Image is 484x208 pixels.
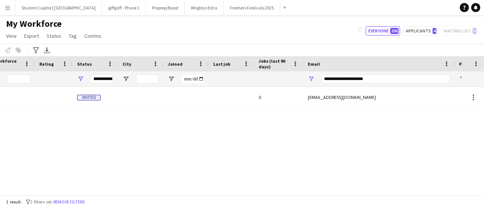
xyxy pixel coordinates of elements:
[77,75,84,82] button: Open Filter Menu
[303,87,455,108] div: [EMAIL_ADDRESS][DOMAIN_NAME]
[123,75,129,82] button: Open Filter Menu
[47,32,61,39] span: Status
[66,31,80,41] a: Tag
[123,61,131,67] span: City
[136,74,159,83] input: City Filter Input
[69,32,77,39] span: Tag
[39,61,54,67] span: Rating
[390,28,399,34] span: 206
[185,0,224,15] button: Wrigleys Extra
[102,0,146,15] button: giffgaff - Phase 1
[459,61,472,67] span: Phone
[31,46,40,55] app-action-btn: Advanced filters
[308,75,315,82] button: Open Filter Menu
[6,18,62,29] span: My Workforce
[43,31,64,41] a: Status
[213,61,230,67] span: Last job
[24,32,39,39] span: Export
[21,31,42,41] a: Export
[259,58,290,69] span: Jobs (last 90 days)
[77,61,92,67] span: Status
[181,74,204,83] input: Joined Filter Input
[321,74,450,83] input: Email Filter Input
[16,0,102,15] button: Student Capitol | [GEOGRAPHIC_DATA]
[459,75,466,82] button: Open Filter Menu
[52,198,86,206] button: Remove filters
[3,31,20,41] a: View
[146,0,185,15] button: Proprep/Boost
[366,26,400,35] button: Everyone206
[168,75,175,82] button: Open Filter Menu
[77,95,101,100] span: Invited
[81,31,104,41] a: Comms
[224,0,280,15] button: Freshers Festivals 2025
[6,32,17,39] span: View
[42,46,51,55] app-action-btn: Export XLSX
[168,61,183,67] span: Joined
[254,87,303,108] div: 0
[84,32,101,39] span: Comms
[433,28,436,34] span: 4
[8,74,30,83] input: Workforce ID Filter Input
[403,26,438,35] button: Applicants4
[30,199,52,205] span: 2 filters set
[308,61,320,67] span: Email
